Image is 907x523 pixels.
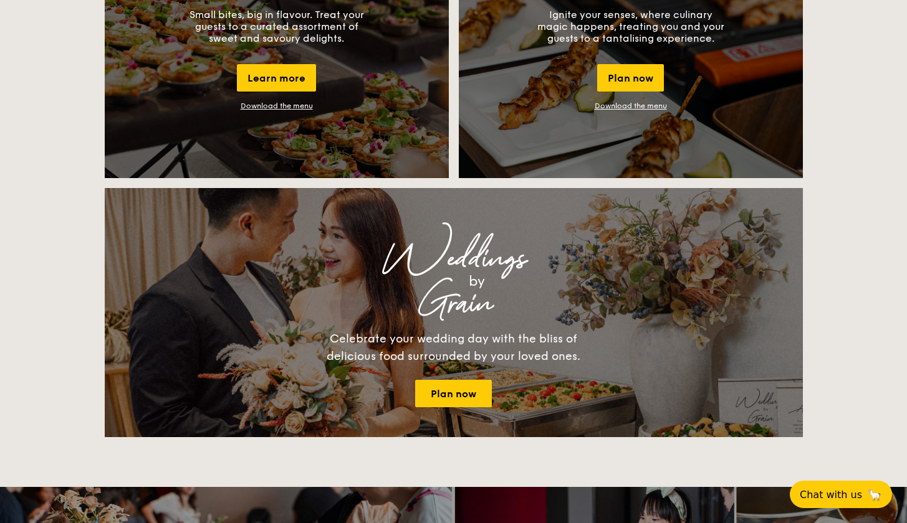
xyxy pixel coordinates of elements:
[261,270,693,293] div: by
[790,481,892,508] button: Chat with us🦙
[214,248,693,270] div: Weddings
[214,293,693,315] div: Grain
[867,488,882,502] span: 🦙
[314,330,594,365] div: Celebrate your wedding day with the bliss of delicious food surrounded by your loved ones.
[415,380,492,407] a: Plan now
[537,9,724,44] p: Ignite your senses, where culinary magic happens, treating you and your guests to a tantalising e...
[241,101,313,110] a: Download the menu
[595,101,667,110] a: Download the menu
[800,489,862,501] span: Chat with us
[597,64,664,92] div: Plan now
[237,64,316,92] div: Learn more
[183,9,370,44] p: Small bites, big in flavour. Treat your guests to a curated assortment of sweet and savoury delig...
